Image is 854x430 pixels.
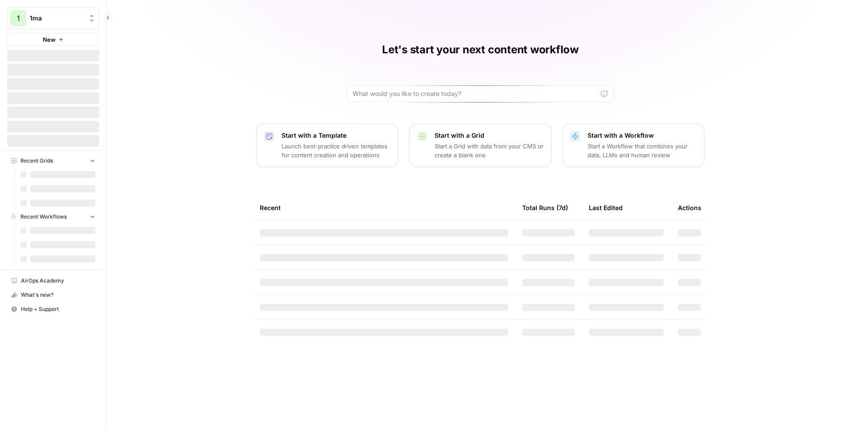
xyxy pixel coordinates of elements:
div: Total Runs (7d) [522,195,568,220]
p: Launch best-practice driven templates for content creation and operations [282,142,391,159]
span: Recent Workflows [20,213,67,221]
button: Start with a TemplateLaunch best-practice driven templates for content creation and operations [256,123,399,167]
span: 1 [17,13,20,24]
p: Start with a Grid [435,131,544,140]
div: Actions [678,195,701,220]
span: 1ma [30,14,84,23]
button: Recent Grids [7,154,99,167]
p: Start with a Template [282,131,391,140]
button: Start with a GridStart a Grid with data from your CMS or create a blank one [409,123,552,167]
input: What would you like to create today? [353,89,597,98]
div: Last Edited [589,195,623,220]
button: Help + Support [7,302,99,316]
p: Start with a Workflow [588,131,697,140]
button: What's new? [7,288,99,302]
button: New [7,33,99,46]
button: Workspace: 1ma [7,7,99,29]
span: New [43,35,56,44]
div: What's new? [8,288,99,302]
div: Recent [260,195,508,220]
span: AirOps Academy [21,277,95,285]
button: Recent Workflows [7,210,99,223]
span: Recent Grids [20,157,53,165]
p: Start a Workflow that combines your data, LLMs and human review [588,142,697,159]
button: Start with a WorkflowStart a Workflow that combines your data, LLMs and human review [562,123,705,167]
h1: Let's start your next content workflow [382,43,579,57]
span: Help + Support [21,305,95,313]
a: AirOps Academy [7,274,99,288]
p: Start a Grid with data from your CMS or create a blank one [435,142,544,159]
